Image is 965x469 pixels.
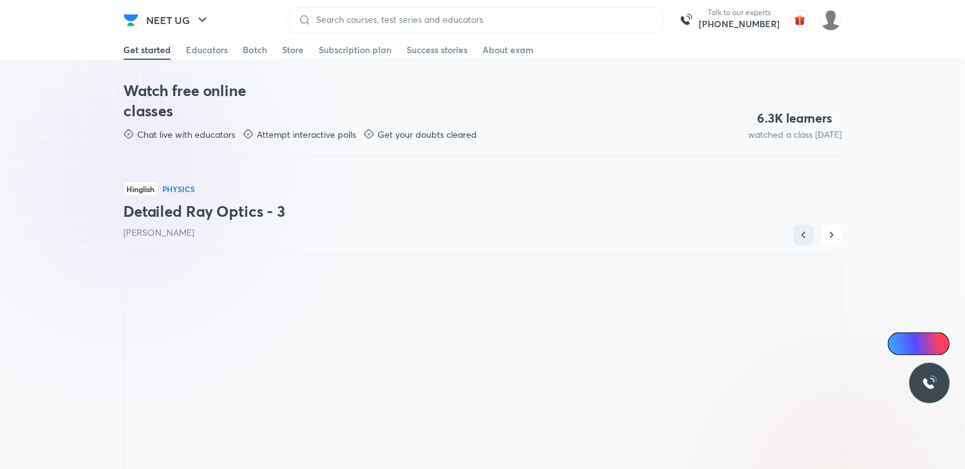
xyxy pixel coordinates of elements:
p: Get your doubts cleared [378,128,477,141]
a: Educators [186,40,228,60]
img: Icon [895,339,906,349]
div: Get started [123,44,171,56]
img: Company Logo [123,13,138,28]
p: Attempt interactive polls [257,128,356,141]
div: Success stories [407,44,467,56]
div: About exam [482,44,534,56]
a: Store [282,40,304,60]
span: Hinglish [123,182,157,196]
h3: Detailed Ray Optics - 3 [123,201,842,221]
p: Talk to our experts [699,8,780,18]
div: Batch [243,44,267,56]
a: Subscription plan [319,40,391,60]
a: [PHONE_NUMBER] [699,18,780,30]
img: Aman raj [820,9,842,31]
div: Store [282,44,304,56]
p: Chat live with educators [137,128,235,141]
p: watched a class [DATE] [748,128,842,141]
div: Subscription plan [319,44,391,56]
img: avatar [790,10,810,30]
input: Search courses, test series and educators [311,15,653,25]
a: Ai Doubts [888,332,950,355]
p: [PERSON_NAME] [123,226,842,239]
a: About exam [482,40,534,60]
a: Success stories [407,40,467,60]
h3: Watch free online classes [123,80,270,121]
img: ttu [922,375,937,391]
span: Ai Doubts [909,339,942,349]
a: Get started [123,40,171,60]
a: Batch [243,40,267,60]
h4: 6.3 K learners [758,110,833,126]
img: call-us [673,8,699,33]
p: Physics [163,185,195,193]
div: Educators [186,44,228,56]
button: NEET UG [138,8,218,33]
